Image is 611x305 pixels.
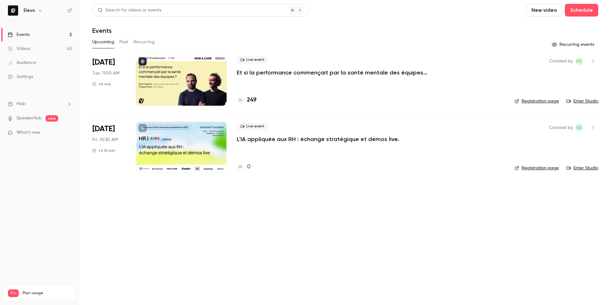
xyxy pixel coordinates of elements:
[98,7,161,14] div: Search for videos or events
[515,165,559,171] a: Registration page
[92,55,126,106] div: Sep 16 Tue, 11:00 AM (Europe/Paris)
[17,129,40,136] span: What's new
[92,57,115,67] span: [DATE]
[549,57,573,65] span: Created by
[575,57,583,65] span: Clara Courtillier
[92,70,119,76] span: Tue, 11:00 AM
[92,27,112,34] h1: Events
[565,4,598,17] button: Schedule
[92,82,111,87] div: 45 min
[8,60,36,66] div: Audience
[566,165,598,171] a: Enter Studio
[17,115,42,122] a: SpeakerHub
[46,115,58,122] span: new
[92,121,126,172] div: Oct 17 Fri, 10:30 AM (Europe/Paris)
[515,98,559,104] a: Registration page
[247,96,256,104] h4: 249
[237,96,256,104] a: 249
[237,135,399,143] a: L'IA appliquée aux RH : échange stratégique et démos live.
[8,74,33,80] div: Settings
[237,163,250,171] a: 0
[566,98,598,104] a: Enter Studio
[23,291,72,296] span: Plan usage
[119,37,129,47] button: Past
[247,163,250,171] h4: 0
[8,32,30,38] div: Events
[237,56,268,64] span: Live event
[576,124,582,131] span: CC
[92,37,114,47] button: Upcoming
[64,130,72,136] iframe: Noticeable Trigger
[8,101,72,107] li: help-dropdown-opener
[92,148,115,153] div: 1 h 15 min
[92,124,115,134] span: [DATE]
[24,7,35,14] h6: Elevo
[8,46,30,52] div: Videos
[92,137,118,143] span: Fri, 10:30 AM
[549,124,573,131] span: Created by
[576,57,582,65] span: CC
[134,37,155,47] button: Recurring
[575,124,583,131] span: Clara Courtillier
[237,123,268,130] span: Live event
[8,289,19,297] span: Pro
[549,39,598,50] button: Recurring events
[526,4,562,17] button: New video
[237,69,428,76] a: Et si la performance commençait par la santé mentale des équipes ?
[17,101,26,107] span: Help
[8,5,18,16] img: Elevo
